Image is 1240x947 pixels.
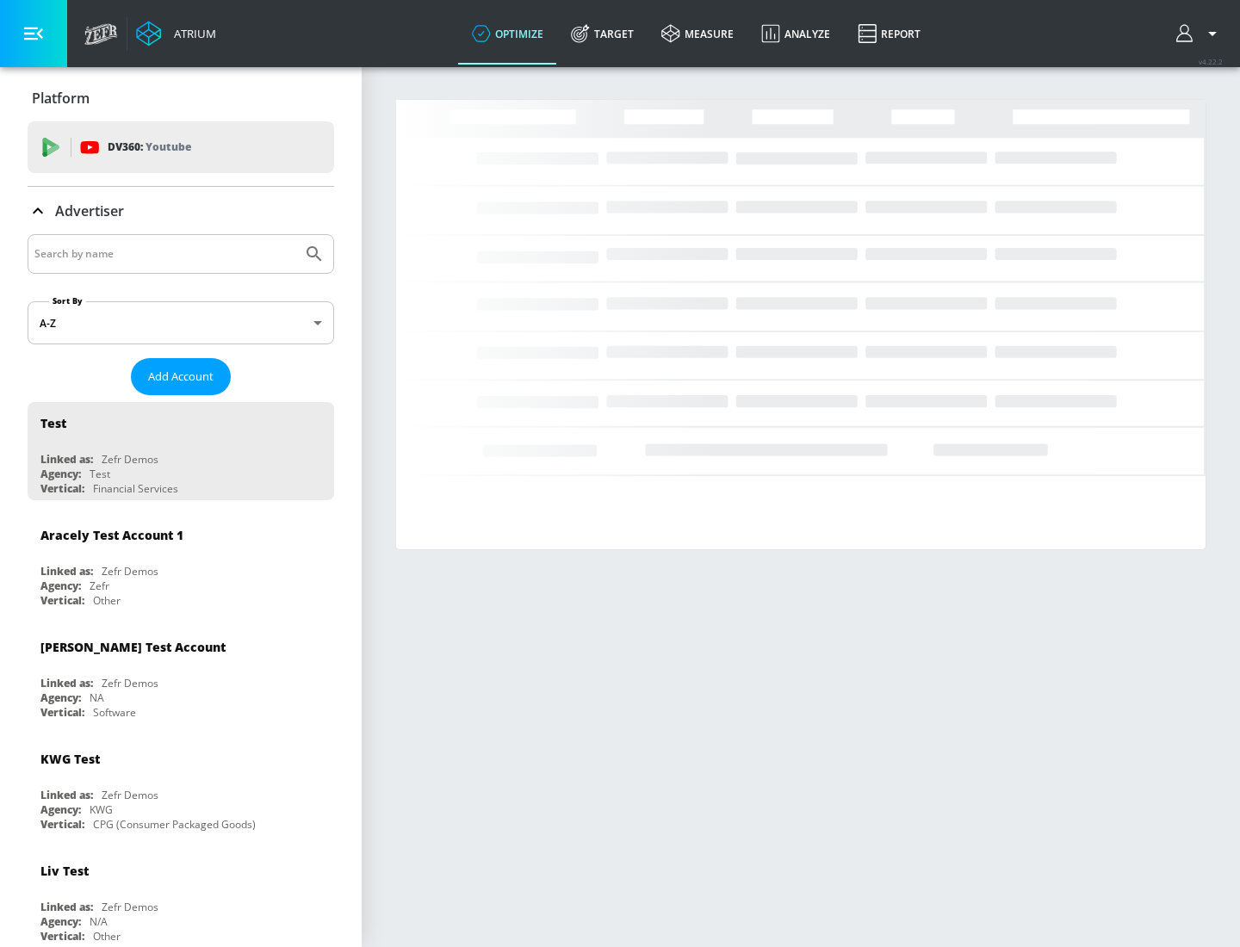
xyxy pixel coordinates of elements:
[28,626,334,724] div: [PERSON_NAME] Test AccountLinked as:Zefr DemosAgency:NAVertical:Software
[40,676,93,690] div: Linked as:
[93,929,121,944] div: Other
[40,415,66,431] div: Test
[28,514,334,612] div: Aracely Test Account 1Linked as:Zefr DemosAgency:ZefrVertical:Other
[40,817,84,832] div: Vertical:
[28,74,334,122] div: Platform
[40,929,84,944] div: Vertical:
[747,3,844,65] a: Analyze
[102,564,158,579] div: Zefr Demos
[102,452,158,467] div: Zefr Demos
[90,690,104,705] div: NA
[90,802,113,817] div: KWG
[108,138,191,157] p: DV360:
[32,89,90,108] p: Platform
[90,914,108,929] div: N/A
[28,187,334,235] div: Advertiser
[458,3,557,65] a: optimize
[49,295,86,306] label: Sort By
[34,243,295,265] input: Search by name
[557,3,648,65] a: Target
[148,367,214,387] span: Add Account
[93,481,178,496] div: Financial Services
[40,639,226,655] div: [PERSON_NAME] Test Account
[93,593,121,608] div: Other
[102,900,158,914] div: Zefr Demos
[40,863,89,879] div: Liv Test
[844,3,934,65] a: Report
[40,900,93,914] div: Linked as:
[102,676,158,690] div: Zefr Demos
[648,3,747,65] a: measure
[28,402,334,500] div: TestLinked as:Zefr DemosAgency:TestVertical:Financial Services
[131,358,231,395] button: Add Account
[40,705,84,720] div: Vertical:
[136,21,216,46] a: Atrium
[40,593,84,608] div: Vertical:
[90,467,110,481] div: Test
[93,817,256,832] div: CPG (Consumer Packaged Goods)
[40,481,84,496] div: Vertical:
[93,705,136,720] div: Software
[90,579,109,593] div: Zefr
[40,579,81,593] div: Agency:
[28,301,334,344] div: A-Z
[40,914,81,929] div: Agency:
[167,26,216,41] div: Atrium
[40,564,93,579] div: Linked as:
[40,788,93,802] div: Linked as:
[40,690,81,705] div: Agency:
[40,751,100,767] div: KWG Test
[28,121,334,173] div: DV360: Youtube
[28,738,334,836] div: KWG TestLinked as:Zefr DemosAgency:KWGVertical:CPG (Consumer Packaged Goods)
[40,802,81,817] div: Agency:
[40,527,183,543] div: Aracely Test Account 1
[40,467,81,481] div: Agency:
[40,452,93,467] div: Linked as:
[146,138,191,156] p: Youtube
[55,201,124,220] p: Advertiser
[102,788,158,802] div: Zefr Demos
[1199,57,1223,66] span: v 4.22.2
